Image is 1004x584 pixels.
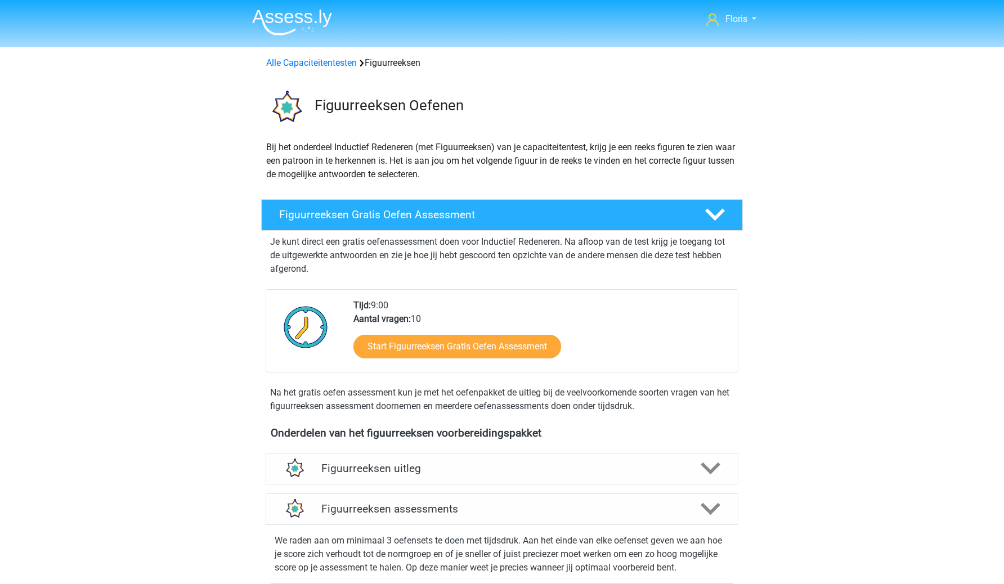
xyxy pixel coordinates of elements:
div: 9:00 10 [345,299,737,372]
img: Klok [277,299,334,355]
a: Floris [702,12,761,26]
h4: Figuurreeksen assessments [321,502,683,515]
a: Alle Capaciteitentesten [266,57,357,68]
p: Bij het onderdeel Inductief Redeneren (met Figuurreeksen) van je capaciteitentest, krijg je een r... [266,141,738,181]
b: Aantal vragen: [353,313,411,324]
b: Tijd: [353,300,371,311]
h4: Figuurreeksen uitleg [321,462,683,475]
div: Na het gratis oefen assessment kun je met het oefenpakket de uitleg bij de veelvoorkomende soorte... [266,386,738,413]
h4: Figuurreeksen Gratis Oefen Assessment [279,208,687,221]
a: assessments Figuurreeksen assessments [261,493,743,525]
p: Je kunt direct een gratis oefenassessment doen voor Inductief Redeneren. Na afloop van de test kr... [270,235,734,276]
h3: Figuurreeksen Oefenen [315,97,734,114]
p: We raden aan om minimaal 3 oefensets te doen met tijdsdruk. Aan het einde van elke oefenset geven... [275,534,729,574]
img: figuurreeksen assessments [280,495,308,523]
a: Figuurreeksen Gratis Oefen Assessment [257,199,747,231]
img: figuurreeksen [262,83,310,131]
a: uitleg Figuurreeksen uitleg [261,453,743,484]
span: Floris [725,14,747,24]
h4: Onderdelen van het figuurreeksen voorbereidingspakket [271,426,733,439]
img: figuurreeksen uitleg [280,454,308,483]
a: Start Figuurreeksen Gratis Oefen Assessment [353,335,561,358]
img: Assessly [252,9,332,35]
div: Figuurreeksen [262,56,742,70]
